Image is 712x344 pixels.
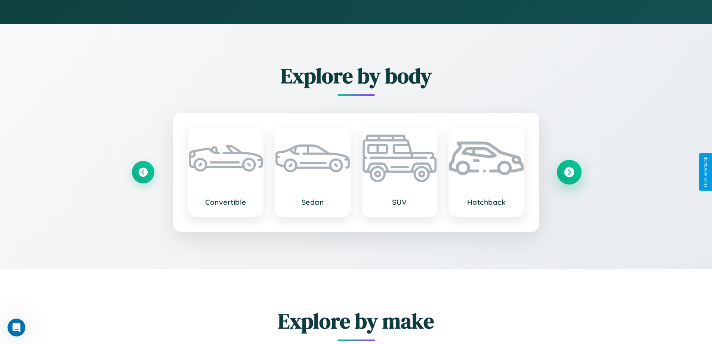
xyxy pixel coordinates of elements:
[132,61,580,90] h2: Explore by body
[132,307,580,335] h2: Explore by make
[283,198,342,207] h3: Sedan
[7,319,25,337] iframe: Intercom live chat
[370,198,429,207] h3: SUV
[457,198,516,207] h3: Hatchback
[703,157,708,187] div: Give Feedback
[196,198,256,207] h3: Convertible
